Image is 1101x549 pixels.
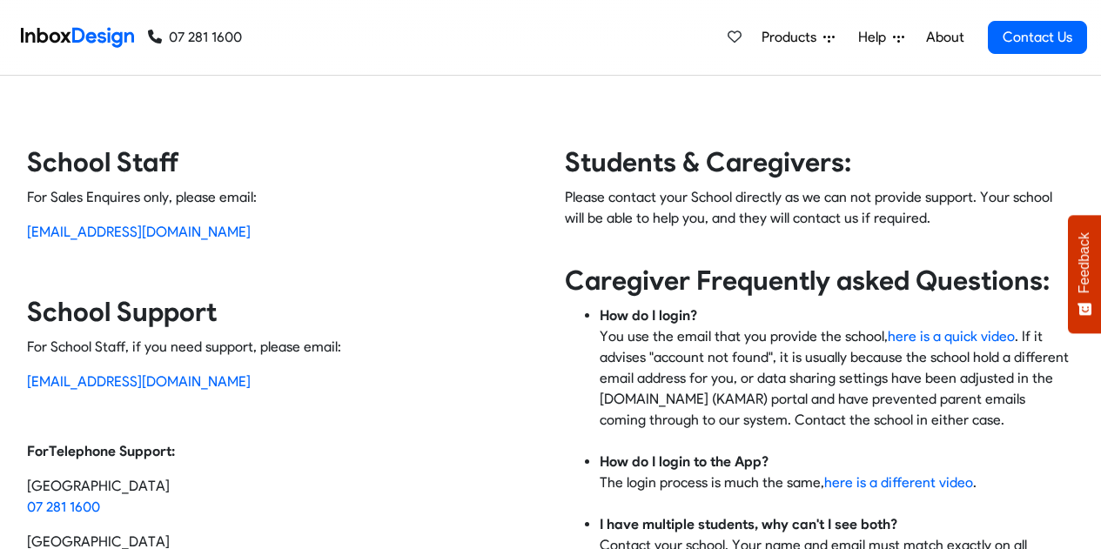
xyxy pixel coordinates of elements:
p: For School Staff, if you need support, please email: [27,337,537,358]
strong: Students & Caregivers: [565,146,851,178]
a: Products [755,20,842,55]
span: Help [858,27,893,48]
strong: For [27,443,49,459]
a: Help [851,20,911,55]
li: You use the email that you provide the school, . If it advises "account not found", it is usually... [600,305,1075,452]
button: Feedback - Show survey [1068,215,1101,333]
span: Products [762,27,823,48]
a: [EMAIL_ADDRESS][DOMAIN_NAME] [27,373,251,390]
strong: I have multiple students, why can't I see both? [600,516,897,532]
strong: How do I login to the App? [600,453,769,470]
a: here is a different video [824,474,973,491]
a: 07 281 1600 [27,499,100,515]
strong: Caregiver Frequently asked Questions: [565,264,1050,297]
li: The login process is much the same, . [600,452,1075,514]
a: [EMAIL_ADDRESS][DOMAIN_NAME] [27,224,251,240]
p: [GEOGRAPHIC_DATA] [27,476,537,518]
a: Contact Us [988,21,1087,54]
strong: Telephone Support: [49,443,175,459]
strong: School Staff [27,146,179,178]
a: 07 281 1600 [148,27,242,48]
a: About [921,20,969,55]
strong: School Support [27,296,217,328]
span: Feedback [1077,232,1092,293]
strong: How do I login? [600,307,697,324]
p: Please contact your School directly as we can not provide support. Your school will be able to he... [565,187,1075,250]
p: For Sales Enquires only, please email: [27,187,537,208]
a: here is a quick video [888,328,1015,345]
